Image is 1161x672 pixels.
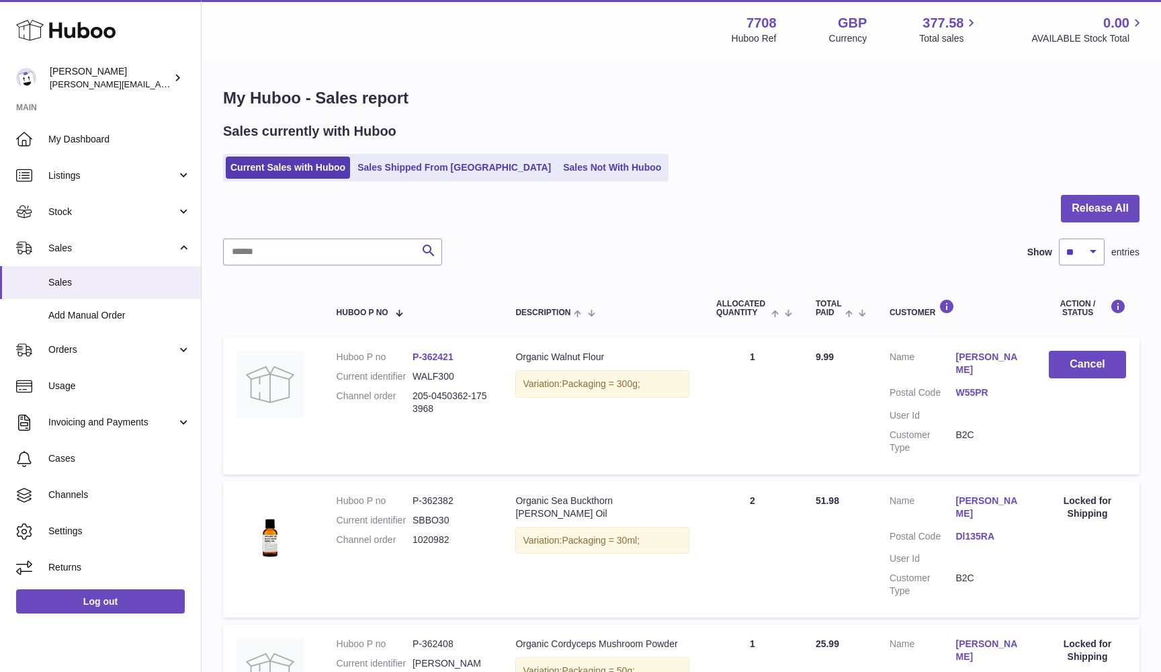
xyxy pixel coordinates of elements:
div: Locked for Shipping [1049,495,1126,520]
div: Locked for Shipping [1049,638,1126,663]
h1: My Huboo - Sales report [223,87,1139,109]
dd: SBBO30 [413,514,488,527]
div: Organic Cordyceps Mushroom Powder [515,638,689,650]
span: Returns [48,561,191,574]
span: Invoicing and Payments [48,416,177,429]
dd: WALF300 [413,370,488,383]
span: Stock [48,206,177,218]
span: Description [515,308,570,317]
a: P-362421 [413,351,454,362]
a: [PERSON_NAME] [956,351,1023,376]
dd: P-362408 [413,638,488,650]
dt: Channel order [337,534,413,546]
div: [PERSON_NAME] [50,65,171,91]
dt: Name [890,495,956,523]
div: Organic Sea Buckthorn [PERSON_NAME] Oil [515,495,689,520]
span: entries [1111,246,1139,259]
span: 377.58 [922,14,963,32]
div: Customer [890,299,1022,317]
a: Sales Shipped From [GEOGRAPHIC_DATA] [353,157,556,179]
h2: Sales currently with Huboo [223,122,396,140]
dt: Huboo P no [337,351,413,364]
span: [PERSON_NAME][EMAIL_ADDRESS][DOMAIN_NAME] [50,79,269,89]
strong: 7708 [746,14,777,32]
dt: User Id [890,409,956,422]
div: Action / Status [1049,299,1126,317]
span: Cases [48,452,191,465]
div: Variation: [515,370,689,398]
div: Huboo Ref [732,32,777,45]
span: Huboo P no [337,308,388,317]
span: Sales [48,276,191,289]
span: 0.00 [1103,14,1129,32]
dd: B2C [956,429,1023,454]
dt: Postal Code [890,530,956,546]
span: AVAILABLE Stock Total [1031,32,1145,45]
span: Usage [48,380,191,392]
span: 9.99 [816,351,834,362]
span: Sales [48,242,177,255]
a: Sales Not With Huboo [558,157,666,179]
dt: Name [890,351,956,380]
dt: Customer Type [890,429,956,454]
span: Orders [48,343,177,356]
img: 77081700559208.jpg [236,495,304,562]
a: W55PR [956,386,1023,399]
dt: Channel order [337,390,413,415]
a: [PERSON_NAME] [956,495,1023,520]
div: Organic Walnut Flour [515,351,689,364]
dd: B2C [956,572,1023,597]
dt: Name [890,638,956,667]
img: no-photo.jpg [236,351,304,418]
span: Packaging = 30ml; [562,535,640,546]
a: Dl135RA [956,530,1023,543]
span: Total paid [816,300,842,317]
div: Currency [829,32,867,45]
a: 377.58 Total sales [919,14,979,45]
dd: 1020982 [413,534,488,546]
img: victor@erbology.co [16,68,36,88]
dt: Customer Type [890,572,956,597]
span: 51.98 [816,495,839,506]
button: Cancel [1049,351,1126,378]
dt: Huboo P no [337,638,413,650]
a: [PERSON_NAME] [956,638,1023,663]
dt: Current identifier [337,514,413,527]
a: Current Sales with Huboo [226,157,350,179]
span: ALLOCATED Quantity [716,300,768,317]
dt: Current identifier [337,370,413,383]
strong: GBP [838,14,867,32]
dd: 205-0450362-1753968 [413,390,488,415]
td: 1 [703,337,802,474]
dt: Postal Code [890,386,956,403]
dt: User Id [890,552,956,565]
span: Total sales [919,32,979,45]
dd: P-362382 [413,495,488,507]
span: Channels [48,489,191,501]
span: Listings [48,169,177,182]
dt: Huboo P no [337,495,413,507]
span: My Dashboard [48,133,191,146]
span: Settings [48,525,191,538]
a: Log out [16,589,185,614]
button: Release All [1061,195,1139,222]
span: Packaging = 300g; [562,378,640,389]
span: 25.99 [816,638,839,649]
a: 0.00 AVAILABLE Stock Total [1031,14,1145,45]
label: Show [1027,246,1052,259]
td: 2 [703,481,802,618]
div: Variation: [515,527,689,554]
span: Add Manual Order [48,309,191,322]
